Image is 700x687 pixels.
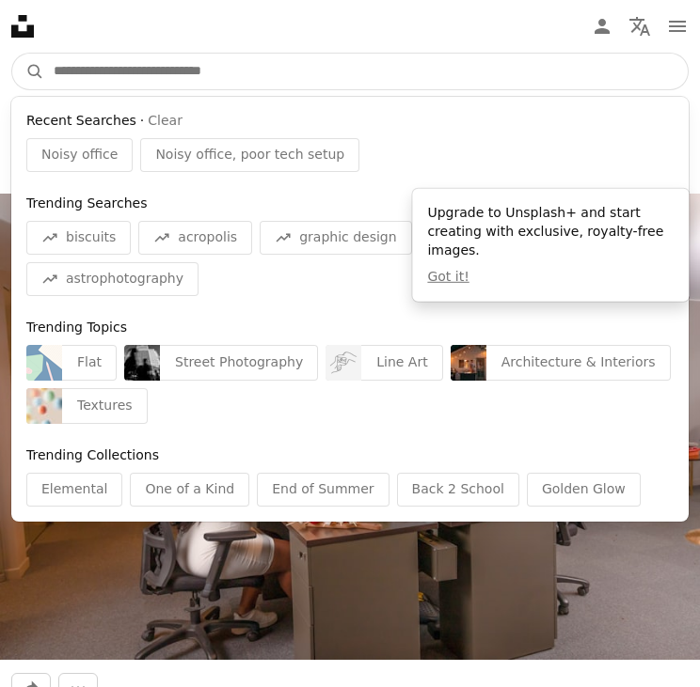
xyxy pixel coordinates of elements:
span: Noisy office [41,146,118,164]
div: Flat [62,345,117,381]
img: premium_photo-1728498509310-23faa8d96510 [124,345,160,381]
div: Street Photography [160,345,318,381]
div: Upgrade to Unsplash+ and start creating with exclusive, royalty-free images. [412,189,689,302]
span: acropolis [178,228,237,247]
span: Recent Searches [26,112,136,131]
form: Find visuals sitewide [11,53,689,90]
div: Line Art [361,345,442,381]
button: Language [621,8,659,45]
div: Textures [62,388,148,424]
span: Trending Topics [26,320,127,335]
div: One of a Kind [130,473,249,507]
a: Home — Unsplash [11,15,34,38]
button: Menu [659,8,696,45]
span: Trending Searches [26,195,147,211]
div: Architecture & Interiors [486,345,671,381]
button: Search Unsplash [12,54,44,89]
span: astrophotography [66,270,183,289]
div: Golden Glow [527,473,641,507]
div: Back 2 School [397,473,519,507]
div: End of Summer [257,473,389,507]
img: premium_vector-1731660406144-6a3fe8e15ac2 [26,345,62,381]
span: biscuits [66,228,116,247]
a: Log in / Sign up [583,8,621,45]
button: Got it! [427,268,469,287]
img: premium_photo-1746420146061-0256c1335fe4 [26,388,62,424]
img: premium_photo-1686167978316-e075293442bf [451,345,486,381]
span: Noisy office, poor tech setup [155,146,344,164]
img: premium_vector-1752394679026-e67b963cbd5a [326,345,361,381]
span: Trending Collections [26,447,159,462]
div: · [26,112,674,131]
span: graphic design [299,228,396,247]
button: Clear [148,112,183,131]
div: Elemental [26,473,122,507]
